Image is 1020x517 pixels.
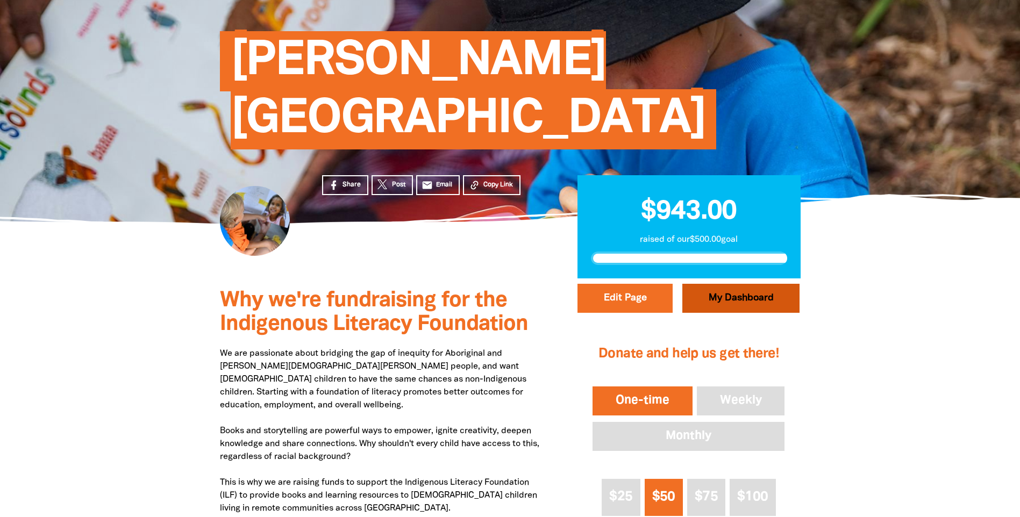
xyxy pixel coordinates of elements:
[682,284,800,313] a: My Dashboard
[463,175,520,195] button: Copy Link
[591,233,787,246] p: raised of our $500.00 goal
[590,420,787,453] button: Monthly
[436,180,452,190] span: Email
[372,175,413,195] a: Post
[392,180,405,190] span: Post
[590,384,695,418] button: One-time
[652,491,675,503] span: $50
[641,199,737,224] span: $943.00
[422,179,433,191] i: email
[695,491,718,503] span: $75
[645,479,683,516] button: $50
[695,384,787,418] button: Weekly
[577,284,673,313] button: Edit Page
[343,180,361,190] span: Share
[737,491,768,503] span: $100
[590,333,787,376] h2: Donate and help us get there!
[322,175,368,195] a: Share
[687,479,725,516] button: $75
[483,180,513,190] span: Copy Link
[416,175,460,195] a: emailEmail
[730,479,776,516] button: $100
[231,39,706,149] span: [PERSON_NAME][GEOGRAPHIC_DATA]
[220,291,528,334] span: Why we're fundraising for the Indigenous Literacy Foundation
[602,479,640,516] button: $25
[609,491,632,503] span: $25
